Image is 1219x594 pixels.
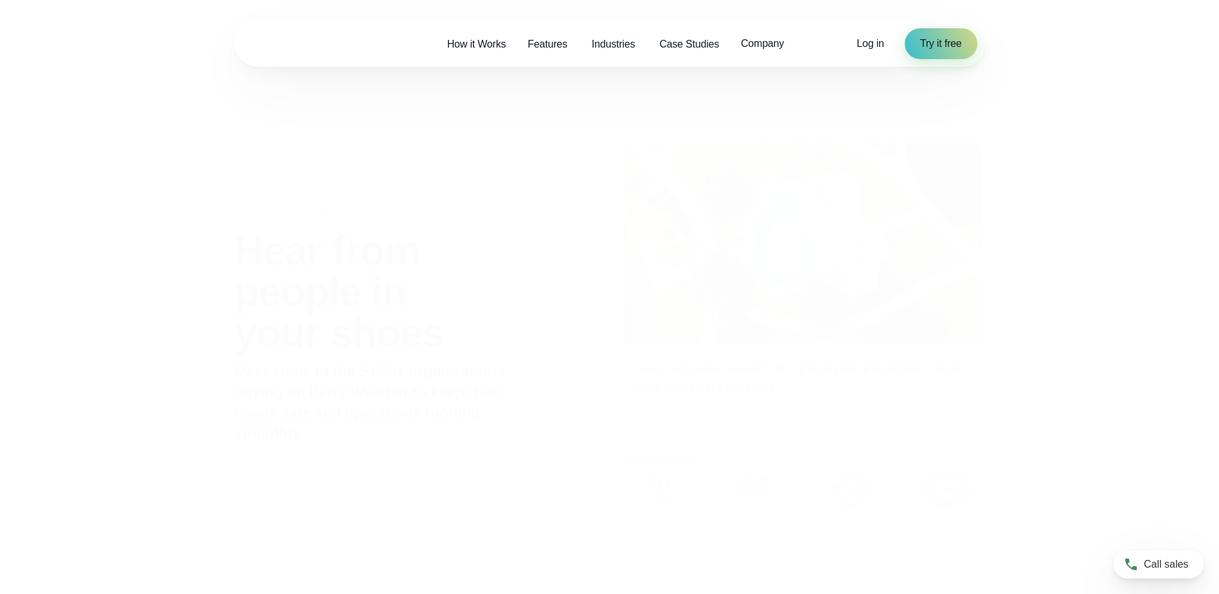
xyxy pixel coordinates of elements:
[1144,557,1188,572] span: Call sales
[648,31,730,57] a: Case Studies
[528,37,567,52] span: Features
[659,37,719,52] span: Case Studies
[592,37,635,52] span: Industries
[905,28,977,59] a: Try it free
[436,31,517,57] a: How it Works
[857,36,884,51] a: Log in
[447,37,506,52] span: How it Works
[1114,550,1204,579] a: Call sales
[920,36,962,51] span: Try it free
[857,38,884,49] span: Log in
[741,36,784,51] span: Company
